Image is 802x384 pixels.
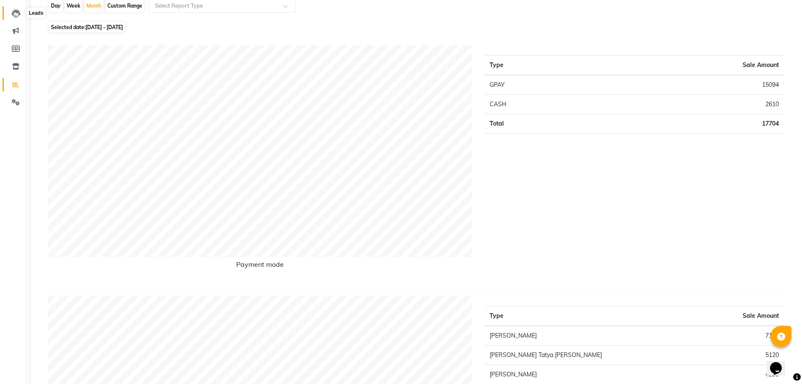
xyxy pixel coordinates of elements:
th: Type [485,306,702,326]
td: GPAY [485,75,594,95]
td: 15094 [595,75,784,95]
td: CASH [485,95,594,114]
th: Type [485,56,594,75]
span: [DATE] - [DATE] [85,24,123,30]
td: 2610 [595,95,784,114]
td: 17704 [595,114,784,134]
span: Selected date: [49,22,125,32]
td: [PERSON_NAME] [485,326,702,346]
iframe: chat widget [767,350,794,376]
h6: Payment mode [48,260,472,272]
th: Sale Amount [702,306,784,326]
td: Total [485,114,594,134]
td: 7180 [702,326,784,346]
div: Leads [27,8,45,18]
th: Sale Amount [595,56,784,75]
td: [PERSON_NAME] Tatya [PERSON_NAME] [485,346,702,365]
td: 5120 [702,346,784,365]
